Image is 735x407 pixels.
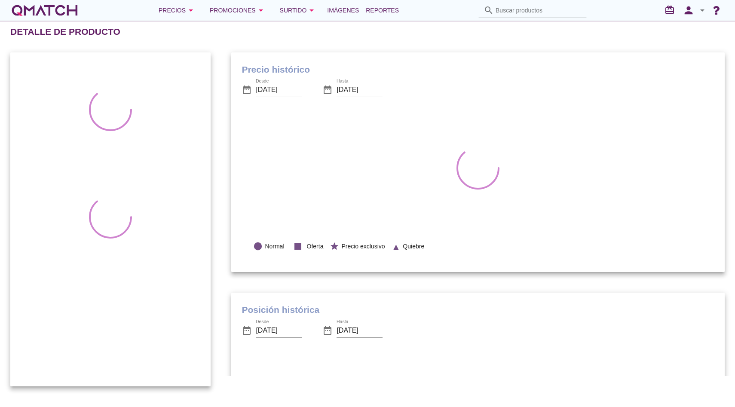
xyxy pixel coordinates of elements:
[280,5,317,15] div: Surtido
[10,2,79,19] a: white-qmatch-logo
[242,325,252,336] i: date_range
[203,2,273,19] button: Promociones
[322,325,333,336] i: date_range
[291,239,305,253] i: stop
[341,242,385,251] span: Precio exclusivo
[256,83,302,97] input: Desde
[242,303,714,317] h1: Posición histórica
[186,5,196,15] i: arrow_drop_down
[327,5,359,15] span: Imágenes
[256,5,266,15] i: arrow_drop_down
[210,5,266,15] div: Promociones
[273,2,324,19] button: Surtido
[697,5,707,15] i: arrow_drop_down
[362,2,402,19] a: Reportes
[484,5,494,15] i: search
[256,324,302,337] input: Desde
[337,83,383,97] input: Hasta
[306,5,317,15] i: arrow_drop_down
[242,63,714,77] h1: Precio histórico
[392,241,401,250] i: ▲
[242,85,252,95] i: date_range
[680,4,697,16] i: person
[330,242,339,251] i: star
[403,242,424,251] span: Quiebre
[665,5,678,15] i: redeem
[10,25,120,39] h2: Detalle de producto
[324,2,362,19] a: Imágenes
[307,242,324,251] span: Oferta
[159,5,196,15] div: Precios
[152,2,203,19] button: Precios
[253,242,263,251] i: lens
[366,5,399,15] span: Reportes
[265,242,284,251] span: Normal
[496,3,582,17] input: Buscar productos
[337,324,383,337] input: Hasta
[322,85,333,95] i: date_range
